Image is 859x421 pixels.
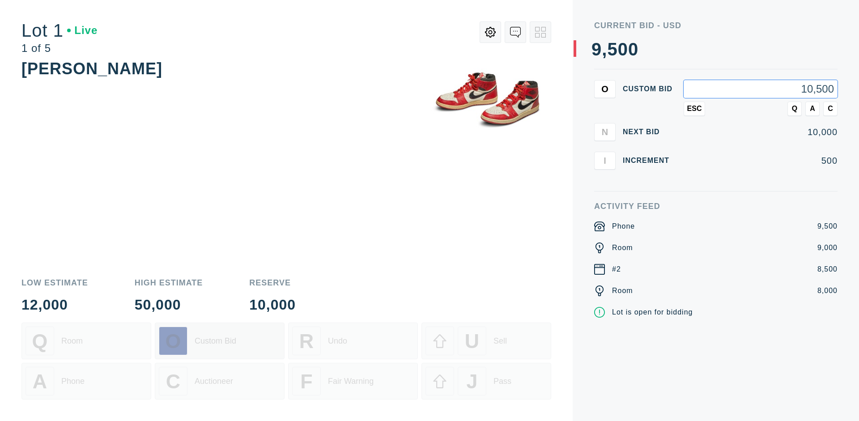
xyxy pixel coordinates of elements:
div: Lot is open for bidding [612,307,693,318]
button: A [805,102,820,116]
div: Sell [493,336,507,346]
span: Q [792,105,797,113]
button: I [594,152,616,170]
span: C [828,105,833,113]
button: QRoom [21,323,151,359]
span: ESC [687,105,702,113]
div: Live [67,25,98,36]
div: 50,000 [135,298,203,312]
div: Lot 1 [21,21,98,39]
div: Custom Bid [195,336,236,346]
div: 9 [591,40,602,58]
div: High Estimate [135,279,203,287]
button: JPass [421,363,551,400]
div: 5 [607,40,617,58]
div: 8,500 [817,264,838,275]
span: N [602,127,608,137]
div: Increment [623,157,676,164]
span: Q [32,330,48,353]
button: FFair Warning [288,363,418,400]
div: Undo [328,336,347,346]
button: O [594,80,616,98]
span: R [299,330,314,353]
button: OCustom Bid [155,323,285,359]
div: Activity Feed [594,202,838,210]
div: Custom bid [623,85,676,93]
div: 0 [628,40,638,58]
span: I [604,155,606,166]
span: J [466,370,477,393]
button: USell [421,323,551,359]
div: 10,000 [684,128,838,136]
div: Reserve [249,279,296,287]
div: 9,500 [817,221,838,232]
button: CAuctioneer [155,363,285,400]
div: Current Bid - USD [594,21,838,30]
div: 8,000 [817,285,838,296]
div: #2 [612,264,621,275]
div: 12,000 [21,298,88,312]
div: Room [612,285,633,296]
div: Room [612,242,633,253]
div: 500 [684,156,838,165]
div: 9,000 [817,242,838,253]
button: Q [787,102,802,116]
div: Low Estimate [21,279,88,287]
div: Auctioneer [195,377,233,386]
button: C [823,102,838,116]
div: [PERSON_NAME] [21,60,162,78]
span: A [810,105,815,113]
span: C [166,370,180,393]
span: O [601,84,608,94]
span: O [166,330,181,353]
button: N [594,123,616,141]
span: A [33,370,47,393]
div: 10,000 [249,298,296,312]
button: ESC [684,102,705,116]
div: Pass [493,377,511,386]
div: Next Bid [623,128,676,136]
div: Fair Warning [328,377,374,386]
span: F [300,370,312,393]
div: 1 of 5 [21,43,98,54]
div: , [602,40,607,219]
div: Phone [612,221,635,232]
div: Room [61,336,83,346]
button: RUndo [288,323,418,359]
div: Phone [61,377,85,386]
button: APhone [21,363,151,400]
span: U [465,330,479,353]
div: 0 [618,40,628,58]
